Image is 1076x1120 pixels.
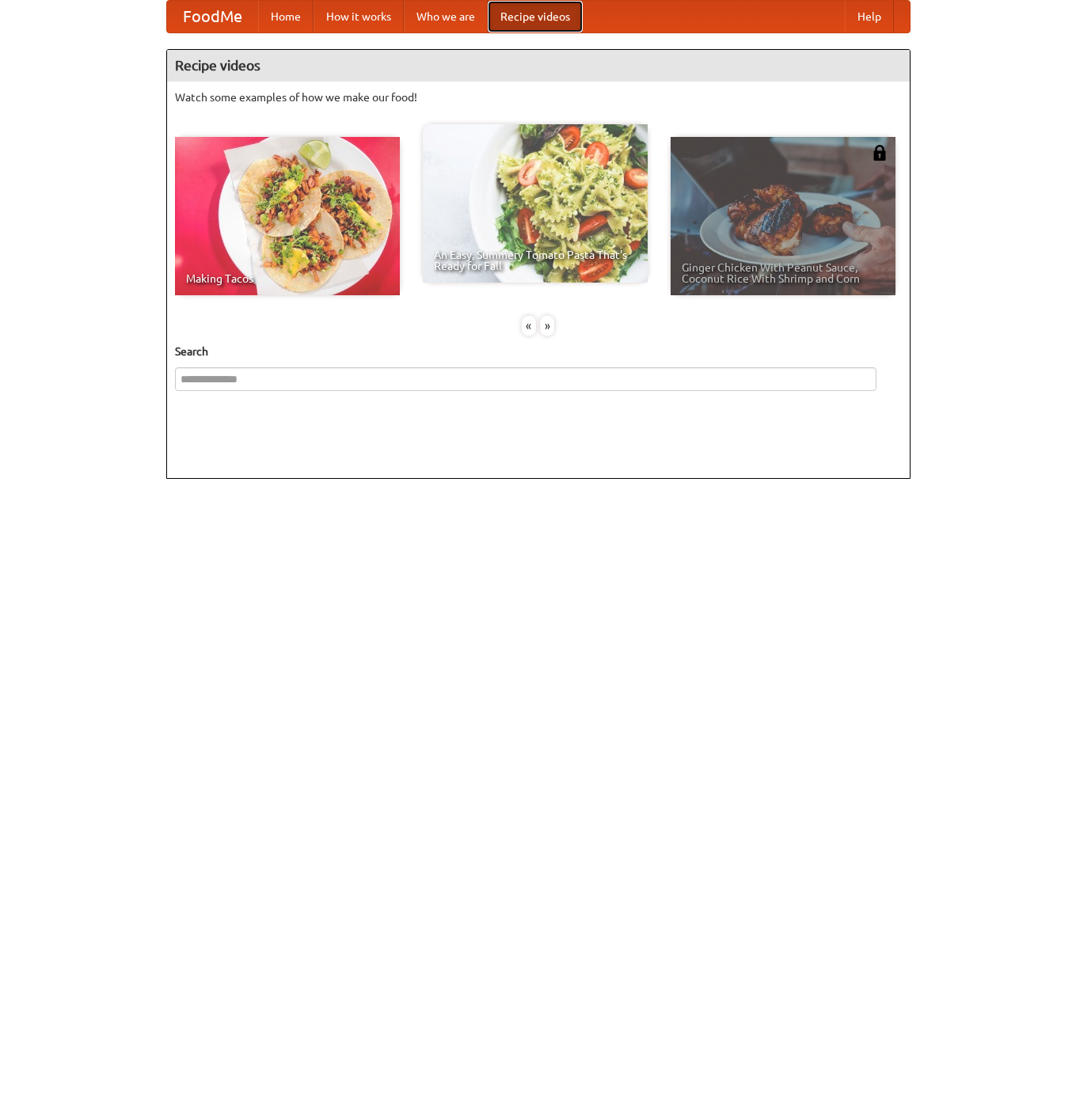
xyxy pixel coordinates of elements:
img: 483408.png [872,145,888,161]
span: Making Tacos [186,273,389,284]
a: Recipe videos [488,1,583,32]
a: Help [845,1,894,32]
a: FoodMe [167,1,258,32]
a: Making Tacos [175,137,400,295]
p: Watch some examples of how we make our food! [175,89,902,105]
h5: Search [175,344,902,359]
div: » [540,316,554,336]
h4: Recipe videos [167,50,910,82]
a: Who we are [404,1,488,32]
a: An Easy, Summery Tomato Pasta That's Ready for Fall [423,124,648,283]
div: « [522,316,536,336]
a: How it works [314,1,404,32]
span: An Easy, Summery Tomato Pasta That's Ready for Fall [434,249,637,271]
a: Home [258,1,314,32]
